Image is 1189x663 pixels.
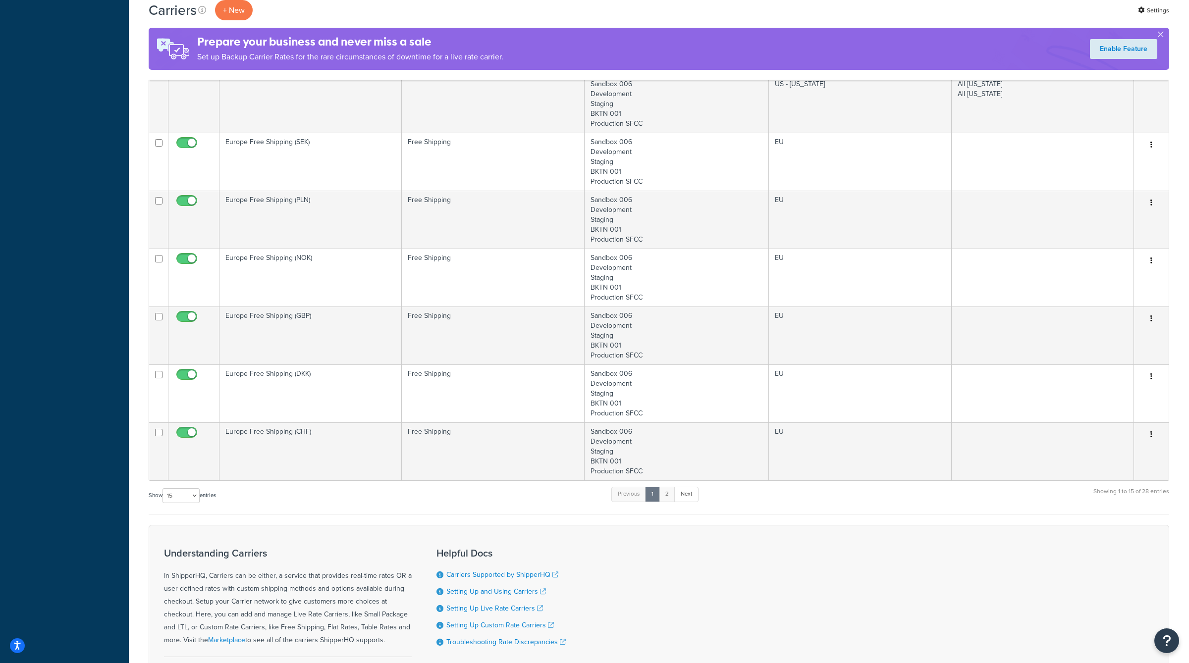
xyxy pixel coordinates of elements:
[769,191,951,249] td: EU
[402,133,584,191] td: Free Shipping
[446,569,558,580] a: Carriers Supported by ShipperHQ
[769,422,951,480] td: EU
[402,306,584,364] td: Free Shipping
[208,635,245,645] a: Marketplace
[164,548,412,559] h3: Understanding Carriers
[402,249,584,306] td: Free Shipping
[659,487,675,502] a: 2
[164,548,412,647] div: In ShipperHQ, Carriers can be either, a service that provides real-time rates OR a user-defined r...
[769,364,951,422] td: EU
[197,34,503,50] h4: Prepare your business and never miss a sale
[446,586,546,597] a: Setting Up and Using Carriers
[402,65,584,133] td: FedEx®
[585,306,769,364] td: Sandbox 006 Development Staging BKTN 001 Production SFCC
[1090,39,1157,59] a: Enable Feature
[952,65,1134,133] td: US 48 All [US_STATE] All [US_STATE]
[585,191,769,249] td: Sandbox 006 Development Staging BKTN 001 Production SFCC
[162,488,200,503] select: Showentries
[219,249,402,306] td: Europe Free Shipping (NOK)
[402,191,584,249] td: Free Shipping
[585,133,769,191] td: Sandbox 006 Development Staging BKTN 001 Production SFCC
[1093,486,1169,507] div: Showing 1 to 15 of 28 entries
[436,548,566,559] h3: Helpful Docs
[402,364,584,422] td: Free Shipping
[585,422,769,480] td: Sandbox 006 Development Staging BKTN 001 Production SFCC
[585,364,769,422] td: Sandbox 006 Development Staging BKTN 001 Production SFCC
[219,306,402,364] td: Europe Free Shipping (GBP)
[769,133,951,191] td: EU
[219,191,402,249] td: Europe Free Shipping (PLN)
[674,487,699,502] a: Next
[219,364,402,422] td: Europe Free Shipping (DKK)
[219,133,402,191] td: Europe Free Shipping (SEK)
[769,306,951,364] td: EU
[219,65,402,133] td: FedEx
[149,488,216,503] label: Show entries
[1138,3,1169,17] a: Settings
[149,0,197,20] h1: Carriers
[769,249,951,306] td: EU
[149,28,197,70] img: ad-rules-rateshop-fe6ec290ccb7230408bd80ed9643f0289d75e0ffd9eb532fc0e269fcd187b520.png
[611,487,646,502] a: Previous
[197,50,503,64] p: Set up Backup Carrier Rates for the rare circumstances of downtime for a live rate carrier.
[446,637,566,647] a: Troubleshooting Rate Discrepancies
[769,65,951,133] td: US - Grapevine US - [US_STATE]
[402,422,584,480] td: Free Shipping
[645,487,660,502] a: 1
[446,603,543,613] a: Setting Up Live Rate Carriers
[446,620,554,630] a: Setting Up Custom Rate Carriers
[585,249,769,306] td: Sandbox 006 Development Staging BKTN 001 Production SFCC
[585,65,769,133] td: [DOMAIN_NAME] Sandbox 006 Development Staging BKTN 001 Production SFCC
[219,422,402,480] td: Europe Free Shipping (CHF)
[1154,628,1179,653] button: Open Resource Center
